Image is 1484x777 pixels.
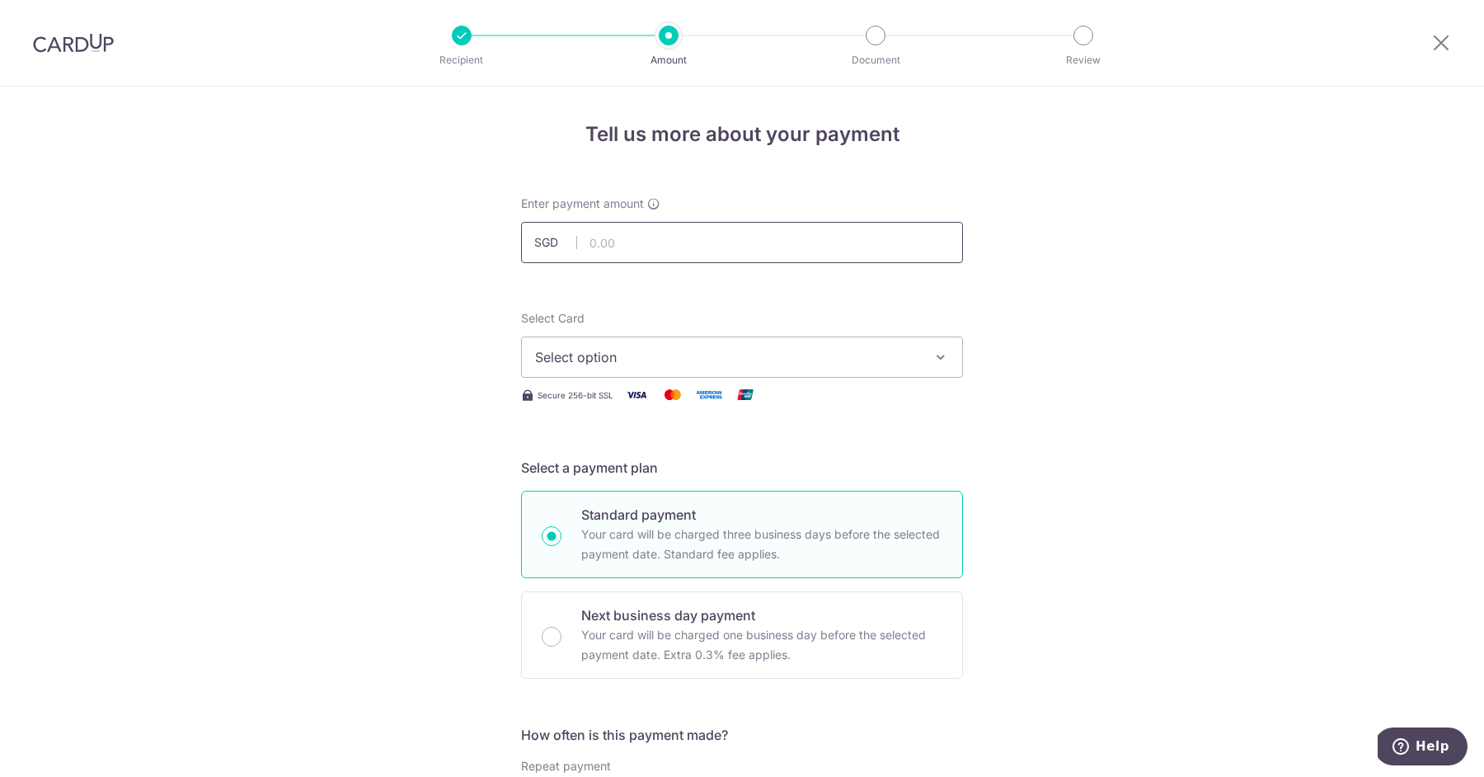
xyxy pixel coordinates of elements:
p: Your card will be charged three business days before the selected payment date. Standard fee appl... [581,525,942,564]
img: Union Pay [729,384,762,405]
span: translation missing: en.payables.payment_networks.credit_card.summary.labels.select_card [521,311,585,325]
label: Repeat payment [521,758,611,775]
img: Visa [620,384,653,405]
p: Recipient [401,52,523,68]
p: Amount [608,52,730,68]
img: CardUp [33,33,114,53]
img: American Express [693,384,726,405]
iframe: Opens a widget where you can find more information [1378,728,1468,769]
p: Document [815,52,937,68]
span: Select option [535,347,919,367]
input: 0.00 [521,222,963,263]
h5: Select a payment plan [521,458,963,478]
button: Select option [521,337,963,378]
h4: Tell us more about your payment [521,120,963,149]
p: Next business day payment [581,605,942,625]
span: Enter payment amount [521,195,644,212]
p: Your card will be charged one business day before the selected payment date. Extra 0.3% fee applies. [581,625,942,665]
img: Mastercard [656,384,689,405]
p: Standard payment [581,505,942,525]
h5: How often is this payment made? [521,725,963,745]
p: Review [1022,52,1144,68]
span: Secure 256-bit SSL [538,388,613,402]
span: SGD [534,234,577,251]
